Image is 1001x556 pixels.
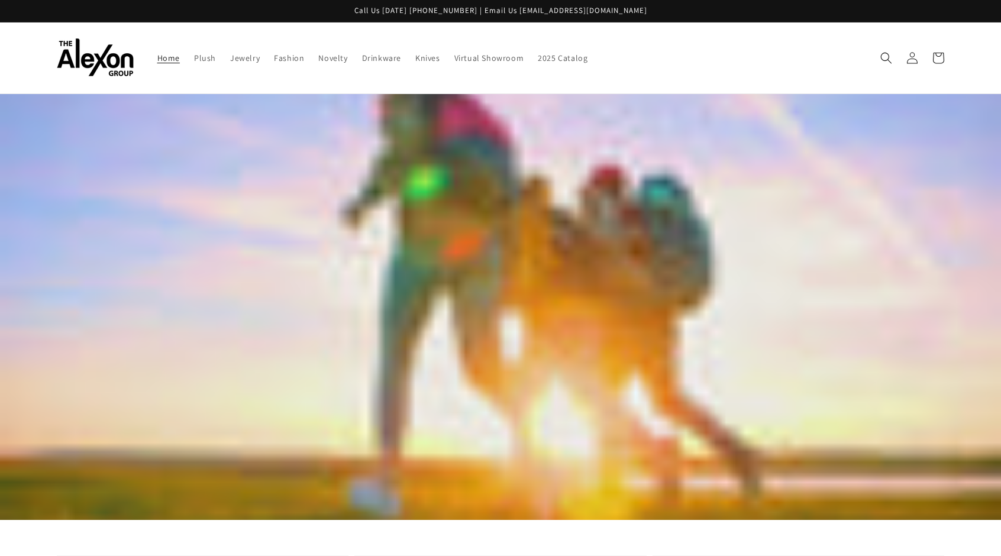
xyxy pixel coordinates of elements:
[150,46,187,70] a: Home
[157,53,180,63] span: Home
[538,53,587,63] span: 2025 Catalog
[267,46,311,70] a: Fashion
[57,38,134,77] img: The Alexon Group
[873,45,899,71] summary: Search
[531,46,595,70] a: 2025 Catalog
[194,53,216,63] span: Plush
[223,46,267,70] a: Jewelry
[274,53,304,63] span: Fashion
[230,53,260,63] span: Jewelry
[311,46,354,70] a: Novelty
[318,53,347,63] span: Novelty
[362,53,401,63] span: Drinkware
[355,46,408,70] a: Drinkware
[415,53,440,63] span: Knives
[187,46,223,70] a: Plush
[454,53,524,63] span: Virtual Showroom
[408,46,447,70] a: Knives
[447,46,531,70] a: Virtual Showroom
